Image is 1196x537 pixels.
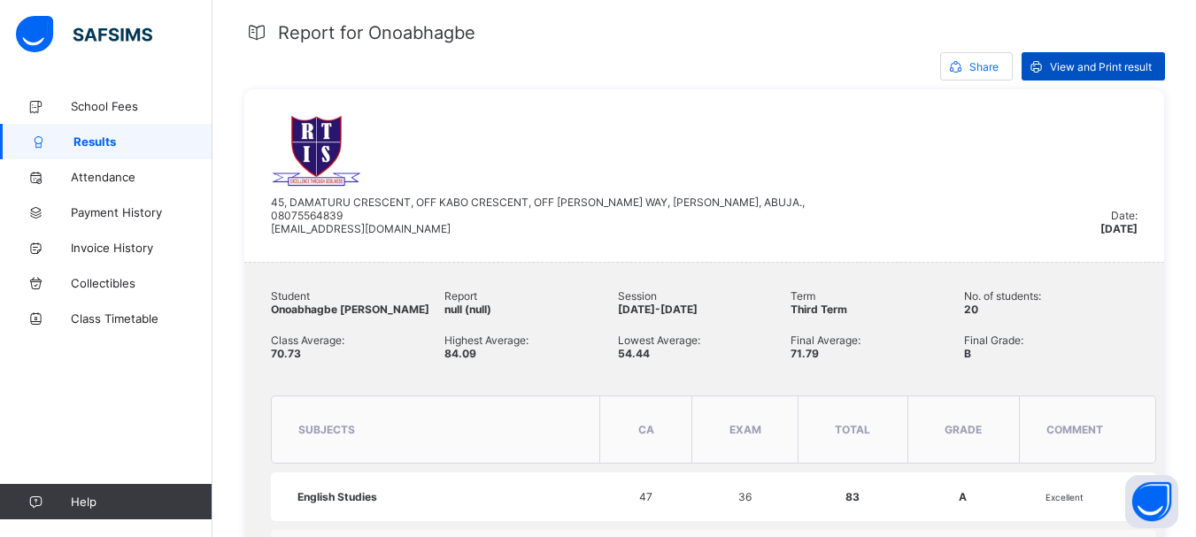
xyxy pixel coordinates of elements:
span: 83 [845,490,860,503]
span: total [835,423,870,436]
span: 20 [964,303,978,316]
span: Class Average: [271,334,444,347]
span: EXAM [729,423,761,436]
span: Collectibles [71,276,212,290]
span: Payment History [71,205,212,219]
button: Open asap [1125,475,1178,528]
span: null (null) [444,303,491,316]
span: 47 [639,490,652,503]
span: [DATE]-[DATE] [618,303,698,316]
span: 71.79 [791,347,819,360]
span: Report for Onoabhagbe [278,22,475,43]
span: B [964,347,971,360]
span: No. of students: [964,289,1138,303]
img: safsims [16,16,152,53]
span: Attendance [71,170,212,184]
span: [DATE] [1100,222,1138,235]
span: 54.44 [618,347,650,360]
span: School Fees [71,99,212,113]
span: Third Term [791,303,847,316]
span: 45, DAMATURU CRESCENT, OFF KABO CRESCENT, OFF [PERSON_NAME] WAY, [PERSON_NAME], ABUJA., 080755648... [271,196,805,235]
span: Help [71,495,212,509]
span: Highest Average: [444,334,618,347]
span: 84.09 [444,347,476,360]
span: comment [1046,423,1103,436]
img: rtis.png [271,116,362,187]
span: CA [638,423,654,436]
span: Final Grade: [964,334,1138,347]
span: Class Timetable [71,311,212,326]
span: View and Print result [1050,60,1152,73]
span: Share [969,60,999,73]
span: Report [444,289,618,303]
span: Onoabhagbe [PERSON_NAME] [271,303,429,316]
span: 36 [738,490,752,503]
span: Student [271,289,444,303]
span: subjects [298,423,355,436]
span: A [959,490,967,503]
span: Date: [1111,209,1138,222]
span: Lowest Average: [618,334,791,347]
span: Session [618,289,791,303]
span: Final Average: [791,334,964,347]
span: Term [791,289,964,303]
span: grade [945,423,982,436]
span: Results [73,134,212,149]
span: 70.73 [271,347,301,360]
span: English Studies [297,490,377,503]
span: Invoice History [71,241,212,255]
span: Excellent [1046,492,1084,502]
